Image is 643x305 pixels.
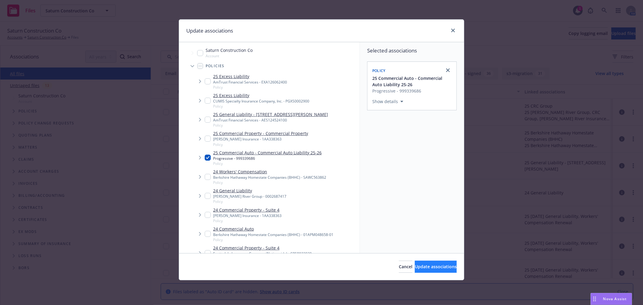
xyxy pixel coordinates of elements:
[206,64,225,68] span: Policies
[213,207,282,213] a: 24 Commercial Property - Suite 4
[206,47,253,53] span: Saturn Construction Co
[415,261,457,273] button: Update associations
[213,156,322,161] div: Progressive - 999339686
[213,85,287,90] span: Policy
[213,245,312,251] a: 24 Commercial Property - Suite 4
[213,130,308,137] a: 25 Commercial Property - Commercial Property
[213,232,333,237] div: Berkshire Hathaway Homestate Companies (BHHC) - 01APM048658-01
[213,180,326,185] span: Policy
[213,194,286,199] div: [PERSON_NAME] River Group - 0002687417
[186,27,233,35] h1: Update associations
[213,251,312,256] div: Scottsdale Insurance Company (Nationwide) - CPS8023020
[444,67,452,74] a: close
[372,75,453,88] button: 25 Commercial Auto - Commercial Auto Liability 25-26
[213,92,309,99] a: 25 Excess Liability
[372,68,386,73] span: Policy
[213,161,322,166] span: Policy
[213,199,286,204] span: Policy
[415,264,457,269] span: Update associations
[399,264,412,269] span: Cancel
[372,88,453,94] span: Progressive - 999339686
[213,118,328,123] div: AmTrust Financial Services - AES124524100
[213,175,326,180] div: Berkshire Hathaway Homestate Companies (BHHC) - SAWC563862
[213,168,326,175] a: 24 Workers' Compensation
[213,73,287,80] a: 25 Excess Liability
[213,237,333,242] span: Policy
[206,53,253,58] span: Account
[213,111,328,118] a: 25 General Liability - [STREET_ADDRESS][PERSON_NAME]
[370,98,406,105] button: Show details
[591,293,632,305] button: Nova Assist
[449,27,457,34] a: close
[213,137,308,142] div: [PERSON_NAME] Insurance - 1AA338363
[213,226,333,232] a: 24 Commercial Auto
[213,104,309,109] span: Policy
[367,47,457,54] span: Selected associations
[213,123,328,128] span: Policy
[213,218,282,223] span: Policy
[213,213,282,218] div: [PERSON_NAME] Insurance - 1AA338363
[213,80,287,85] div: AmTrust Financial Services - EXA126062400
[213,187,286,194] a: 24 General Liability
[399,261,412,273] button: Cancel
[213,149,322,156] a: 25 Commercial Auto - Commercial Auto Liability 25-26
[213,142,308,147] span: Policy
[591,293,598,305] div: Drag to move
[213,99,309,104] div: CUMIS Specialty Insurance Company, Inc. - PGXS0002900
[603,296,627,301] span: Nova Assist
